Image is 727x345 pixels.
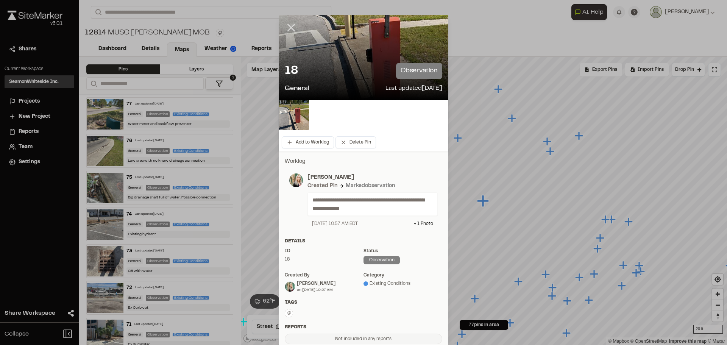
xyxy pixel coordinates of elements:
[285,334,442,344] div: Not included in any reports.
[414,220,433,227] div: + 1 Photo
[335,136,376,148] button: Delete Pin
[282,136,334,148] button: Add to Worklog
[307,182,337,190] div: Created Pin
[285,299,442,306] div: Tags
[285,256,363,263] div: 18
[289,173,303,187] img: photo
[285,238,442,245] div: Details
[285,324,442,331] div: Reports
[363,272,442,279] div: category
[285,309,293,317] button: Edit Tags
[285,282,295,292] img: Darby
[363,248,442,254] div: Status
[346,182,395,190] div: Marked observation
[285,248,363,254] div: ID
[297,287,335,293] div: on [DATE] 10:57 AM
[307,173,438,182] p: [PERSON_NAME]
[285,64,298,79] p: 18
[385,84,442,94] p: Last updated [DATE]
[285,158,442,166] p: Worklog
[279,100,309,130] img: file
[396,63,442,79] p: observation
[285,272,363,279] div: Created by
[312,220,358,227] div: [DATE] 10:57 AM EDT
[363,280,442,287] div: Existing Conditions
[285,84,309,94] p: General
[297,280,335,287] div: [PERSON_NAME]
[363,256,400,264] div: observation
